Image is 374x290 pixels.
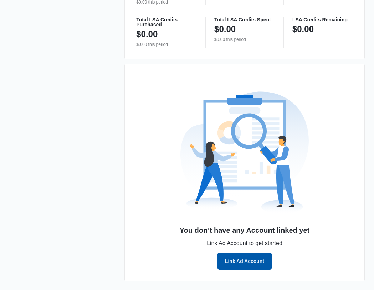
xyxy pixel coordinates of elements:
[136,28,158,40] p: $0.00
[214,23,236,35] p: $0.00
[136,17,197,27] p: Total LSA Credits Purchased
[136,225,353,236] h3: You don’t have any Account linked yet
[136,41,197,48] p: $0.00 this period
[292,17,353,22] p: LSA Credits Remaining
[214,17,275,22] p: Total LSA Credits Spent
[214,36,275,43] p: $0.00 this period
[136,239,353,248] p: Link Ad Account to get started
[180,88,309,216] img: No Data
[217,253,272,270] button: Link Ad Account
[292,23,314,35] p: $0.00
